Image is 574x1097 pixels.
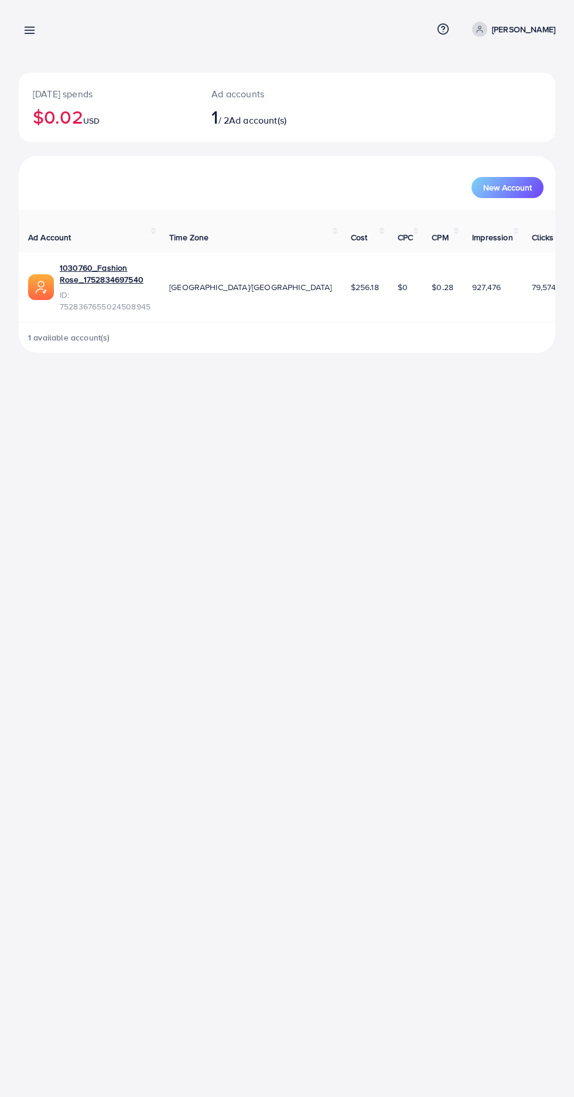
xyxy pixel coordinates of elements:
span: ID: 7528367655024508945 [60,289,151,313]
span: Ad account(s) [229,114,286,127]
p: Ad accounts [211,87,317,101]
span: Time Zone [169,231,209,243]
span: CPC [398,231,413,243]
iframe: Chat [524,1044,565,1088]
h2: / 2 [211,105,317,128]
button: New Account [471,177,544,198]
span: Impression [472,231,513,243]
p: [PERSON_NAME] [492,22,555,36]
span: Clicks [532,231,554,243]
span: Ad Account [28,231,71,243]
span: USD [83,115,100,127]
span: 1 [211,103,218,130]
span: CPM [432,231,448,243]
span: 79,574 [532,281,556,293]
span: New Account [483,183,532,192]
span: 1 available account(s) [28,332,110,343]
h2: $0.02 [33,105,183,128]
img: ic-ads-acc.e4c84228.svg [28,274,54,300]
span: 927,476 [472,281,501,293]
span: [GEOGRAPHIC_DATA]/[GEOGRAPHIC_DATA] [169,281,332,293]
span: Cost [351,231,368,243]
p: [DATE] spends [33,87,183,101]
span: $256.18 [351,281,379,293]
a: 1030760_Fashion Rose_1752834697540 [60,262,151,286]
span: $0 [398,281,408,293]
span: $0.28 [432,281,453,293]
a: [PERSON_NAME] [467,22,555,37]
